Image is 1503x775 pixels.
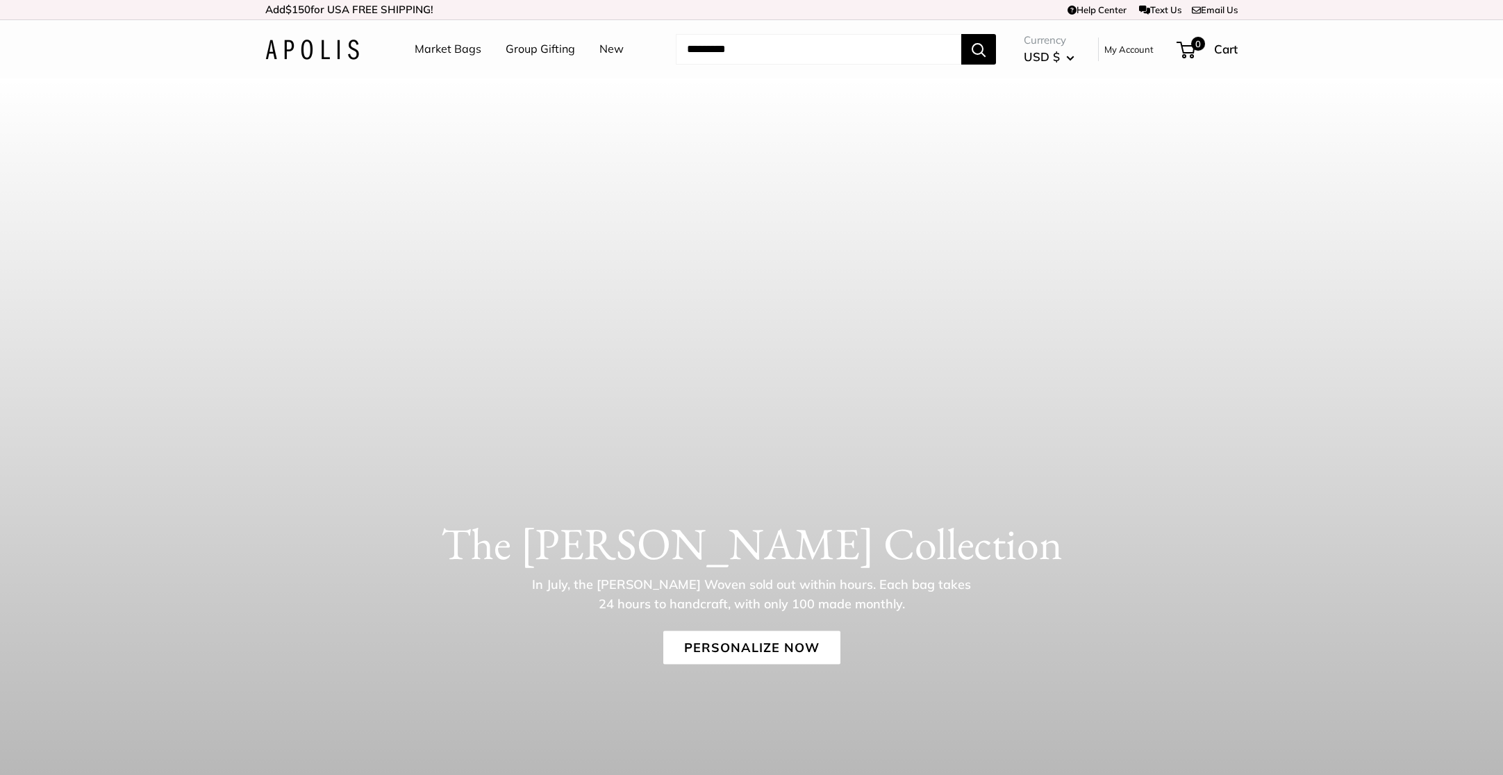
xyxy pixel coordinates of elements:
button: Search [961,34,996,65]
a: New [599,39,624,60]
span: $150 [285,3,310,16]
a: Group Gifting [506,39,575,60]
h1: The [PERSON_NAME] Collection [265,517,1238,570]
p: In July, the [PERSON_NAME] Woven sold out within hours. Each bag takes 24 hours to handcraft, wit... [526,575,977,614]
button: USD $ [1024,46,1074,68]
a: Email Us [1192,4,1238,15]
span: 0 [1191,37,1205,51]
span: Currency [1024,31,1074,50]
img: Apolis [265,40,359,60]
a: Help Center [1068,4,1127,15]
input: Search... [676,34,961,65]
span: Cart [1214,42,1238,56]
a: Text Us [1139,4,1181,15]
a: Market Bags [415,39,481,60]
span: USD $ [1024,49,1060,64]
a: My Account [1104,41,1154,58]
a: 0 Cart [1178,38,1238,60]
a: Personalize Now [663,631,840,665]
